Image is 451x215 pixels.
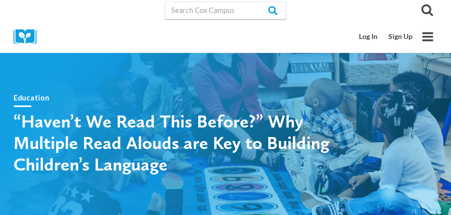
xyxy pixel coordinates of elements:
nav: Secondary Mobile Navigation [354,27,418,46]
button: Open menu [418,27,437,46]
a: Log In [354,27,383,46]
a: Sign Up [383,27,418,46]
a: Education [14,93,49,102]
h1: “Haven’t We Read This Before?” Why Multiple Read Alouds are Key to Building Children’s Language [14,110,364,175]
input: Search Cox Campus [165,1,287,19]
img: Cox Campus [14,29,44,44]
